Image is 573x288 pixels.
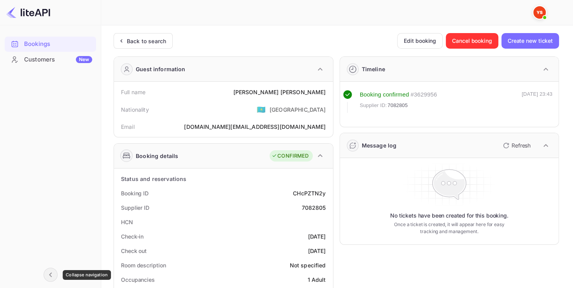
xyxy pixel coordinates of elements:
div: Occupancies [121,276,155,284]
div: Bookings [24,40,92,49]
a: Bookings [5,37,96,51]
div: Customers [24,55,92,64]
div: Status and reservations [121,175,186,183]
div: CHcPZTN2y [293,189,326,197]
div: Guest information [136,65,186,73]
div: Collapse navigation [63,270,111,280]
div: 7082805 [301,204,326,212]
span: Supplier ID: [360,102,387,109]
div: Check out [121,247,147,255]
div: [DATE] [308,247,326,255]
button: Refresh [498,139,534,152]
span: United States [257,102,266,116]
div: [DATE] 23:43 [522,90,552,113]
div: HCN [121,218,133,226]
p: Refresh [512,141,531,149]
button: Create new ticket [501,33,559,49]
div: [DOMAIN_NAME][EMAIL_ADDRESS][DOMAIN_NAME] [184,123,326,131]
div: Not specified [290,261,326,269]
div: New [76,56,92,63]
div: Back to search [127,37,166,45]
div: Supplier ID [121,204,149,212]
div: Room description [121,261,166,269]
div: # 3629956 [410,90,437,99]
p: Once a ticket is created, it will appear here for easy tracking and management. [391,221,508,235]
div: [DATE] [308,232,326,241]
button: Cancel booking [446,33,498,49]
div: Nationality [121,105,149,114]
div: Timeline [362,65,385,73]
div: 1 Adult [307,276,326,284]
p: No tickets have been created for this booking. [390,212,508,220]
div: [GEOGRAPHIC_DATA] [270,105,326,114]
div: [PERSON_NAME] [PERSON_NAME] [233,88,326,96]
button: Collapse navigation [44,268,58,282]
div: Check-in [121,232,144,241]
div: Bookings [5,37,96,52]
div: Email [121,123,135,131]
span: 7082805 [387,102,408,109]
div: Full name [121,88,145,96]
button: Edit booking [397,33,443,49]
div: Booking details [136,152,178,160]
div: CONFIRMED [272,152,308,160]
div: Message log [362,141,397,149]
a: CustomersNew [5,52,96,67]
img: Yandex Support [533,6,546,19]
img: LiteAPI logo [6,6,50,19]
div: Booking ID [121,189,149,197]
div: Booking confirmed [360,90,409,99]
